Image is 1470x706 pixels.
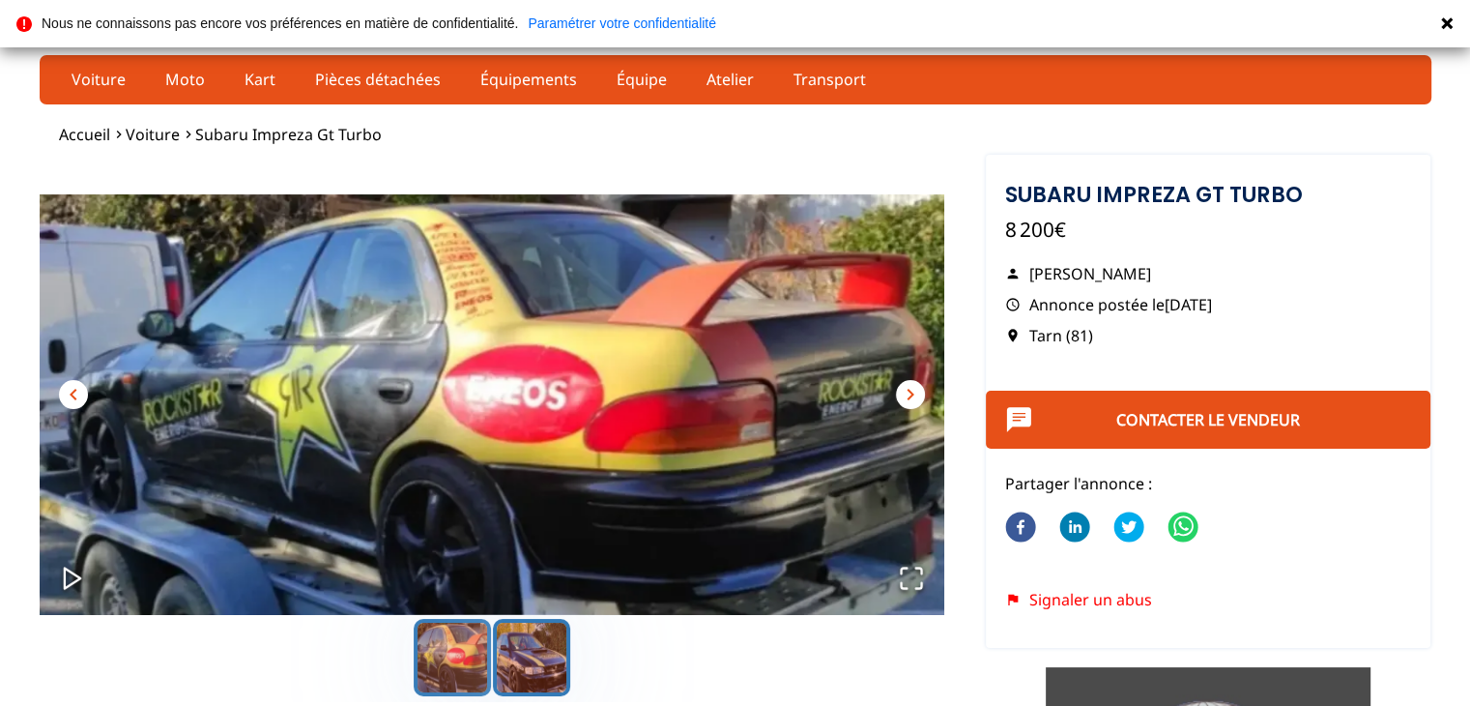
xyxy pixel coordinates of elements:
[1005,499,1036,557] button: facebook
[195,124,382,145] a: Subaru impreza gt Turbo
[528,16,716,30] a: Paramétrer votre confidentialité
[1005,184,1412,205] h1: Subaru impreza gt Turbo
[42,16,518,30] p: Nous ne connaissons pas encore vos préférences en matière de confidentialité.
[414,619,491,696] button: Go to Slide 1
[1167,499,1198,557] button: whatsapp
[879,545,944,614] button: Open Fullscreen
[493,619,570,696] button: Go to Slide 2
[40,155,944,658] img: image
[896,380,925,409] button: chevron_right
[1005,325,1412,346] p: Tarn (81)
[40,545,105,614] button: Play or Pause Slideshow
[1005,591,1412,608] div: Signaler un abus
[1005,294,1412,315] p: Annonce postée le [DATE]
[1005,216,1412,244] p: 8 200€
[232,63,288,96] a: Kart
[40,155,944,614] div: Go to Slide 1
[1059,499,1090,557] button: linkedin
[62,383,85,406] span: chevron_left
[1005,263,1412,284] p: [PERSON_NAME]
[781,63,879,96] a: Transport
[59,63,138,96] a: Voiture
[604,63,679,96] a: Équipe
[694,63,766,96] a: Atelier
[59,380,88,409] button: chevron_left
[153,63,217,96] a: Moto
[899,383,922,406] span: chevron_right
[303,63,453,96] a: Pièces détachées
[1005,473,1412,494] p: Partager l'annonce :
[468,63,590,96] a: Équipements
[59,124,110,145] a: Accueil
[126,124,180,145] a: Voiture
[40,619,944,696] div: Thumbnail Navigation
[986,391,1431,449] button: Contacter le vendeur
[1113,499,1144,557] button: twitter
